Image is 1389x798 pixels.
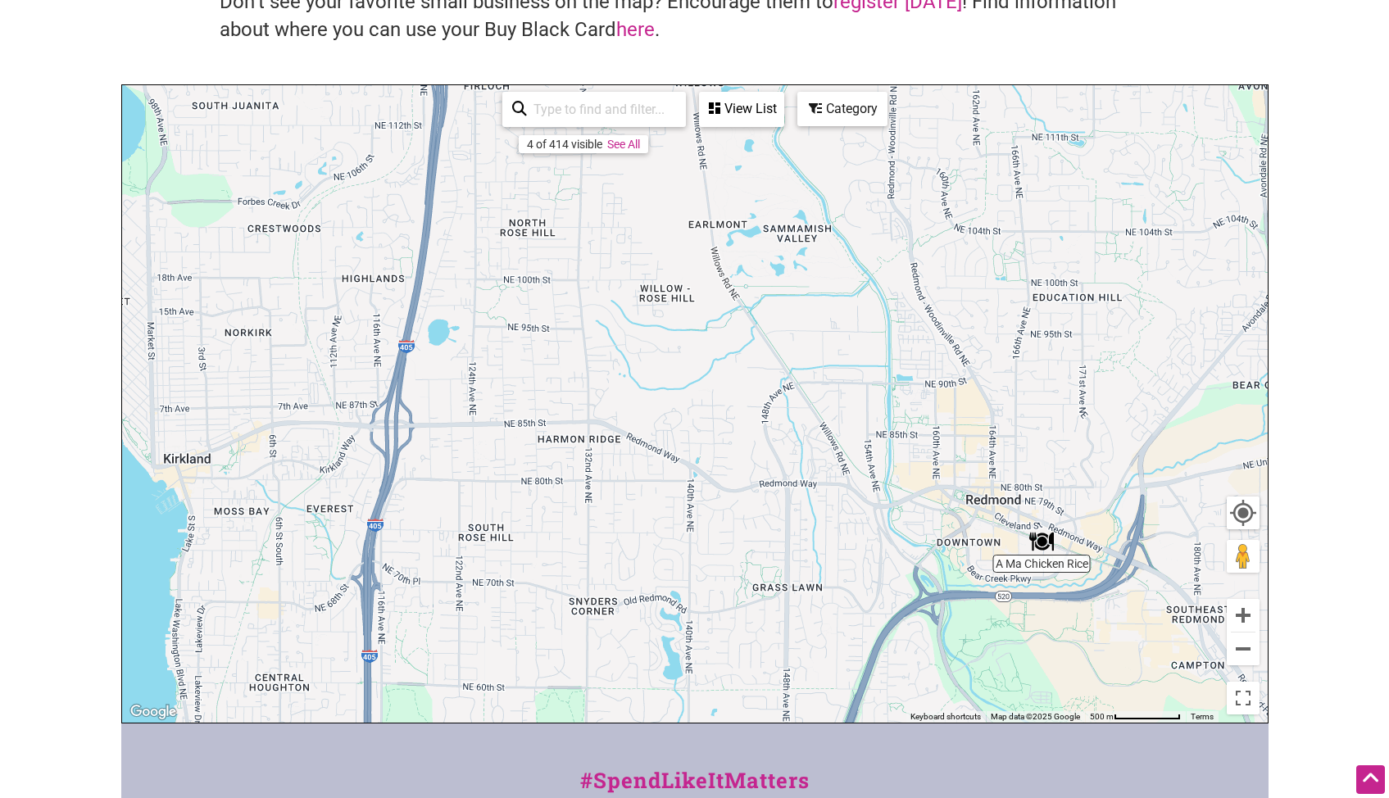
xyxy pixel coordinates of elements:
[1227,496,1260,529] button: Your Location
[527,138,602,151] div: 4 of 414 visible
[1227,540,1260,573] button: Drag Pegman onto the map to open Street View
[1029,529,1054,554] div: A Ma Chicken Rice
[1227,599,1260,632] button: Zoom in
[527,93,676,125] input: Type to find and filter...
[502,92,686,127] div: Type to search and filter
[910,711,981,723] button: Keyboard shortcuts
[1356,765,1385,794] div: Scroll Back to Top
[1090,712,1114,721] span: 500 m
[799,93,886,125] div: Category
[126,701,180,723] a: Open this area in Google Maps (opens a new window)
[1227,633,1260,665] button: Zoom out
[1225,680,1261,716] button: Toggle fullscreen view
[616,18,655,41] a: here
[699,92,784,127] div: See a list of the visible businesses
[126,701,180,723] img: Google
[701,93,783,125] div: View List
[1085,711,1186,723] button: Map Scale: 500 m per 78 pixels
[607,138,640,151] a: See All
[991,712,1080,721] span: Map data ©2025 Google
[797,92,887,126] div: Filter by category
[1191,712,1214,721] a: Terms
